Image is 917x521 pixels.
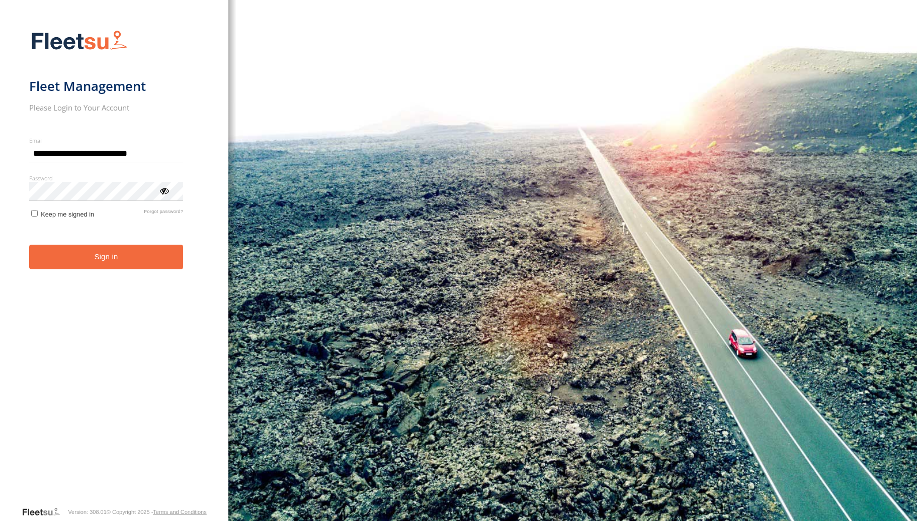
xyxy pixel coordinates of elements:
[29,174,184,182] label: Password
[159,185,169,195] div: ViewPassword
[107,509,207,515] div: © Copyright 2025 -
[29,24,200,506] form: main
[29,137,184,144] label: Email
[153,509,206,515] a: Terms and Conditions
[29,245,184,269] button: Sign in
[22,507,68,517] a: Visit our Website
[29,102,184,113] h2: Please Login to Your Account
[29,28,130,54] img: Fleetsu
[144,209,183,218] a: Forgot password?
[31,210,38,217] input: Keep me signed in
[68,509,106,515] div: Version: 308.01
[29,78,184,94] h1: Fleet Management
[41,211,94,218] span: Keep me signed in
